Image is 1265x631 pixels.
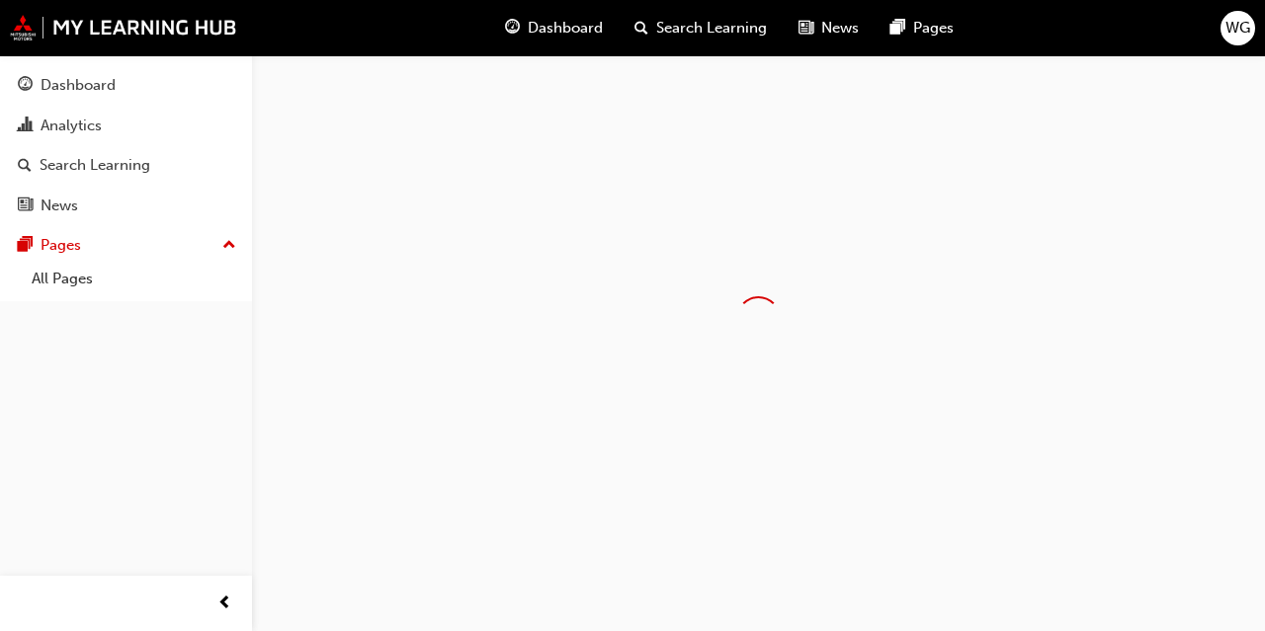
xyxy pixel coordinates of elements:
a: news-iconNews [783,8,875,48]
a: Analytics [8,108,244,144]
button: Pages [8,227,244,264]
span: guage-icon [18,77,33,95]
button: DashboardAnalyticsSearch LearningNews [8,63,244,227]
a: Search Learning [8,147,244,184]
div: Dashboard [41,74,116,97]
span: news-icon [18,197,33,215]
span: chart-icon [18,118,33,135]
span: News [821,17,859,39]
span: pages-icon [890,16,905,40]
a: Dashboard [8,67,244,104]
span: up-icon [222,233,236,259]
span: prev-icon [217,592,232,616]
span: WG [1225,17,1250,39]
span: search-icon [18,157,32,175]
button: WG [1221,11,1255,45]
span: search-icon [634,16,648,40]
span: guage-icon [505,16,520,40]
a: All Pages [24,264,244,294]
a: News [8,188,244,224]
div: Analytics [41,115,102,137]
img: mmal [10,15,237,40]
div: News [41,195,78,217]
span: Search Learning [656,17,767,39]
span: news-icon [799,16,813,40]
a: pages-iconPages [875,8,970,48]
div: Search Learning [40,154,150,177]
div: Pages [41,234,81,257]
span: Pages [913,17,954,39]
a: guage-iconDashboard [489,8,619,48]
span: pages-icon [18,237,33,255]
span: Dashboard [528,17,603,39]
a: search-iconSearch Learning [619,8,783,48]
